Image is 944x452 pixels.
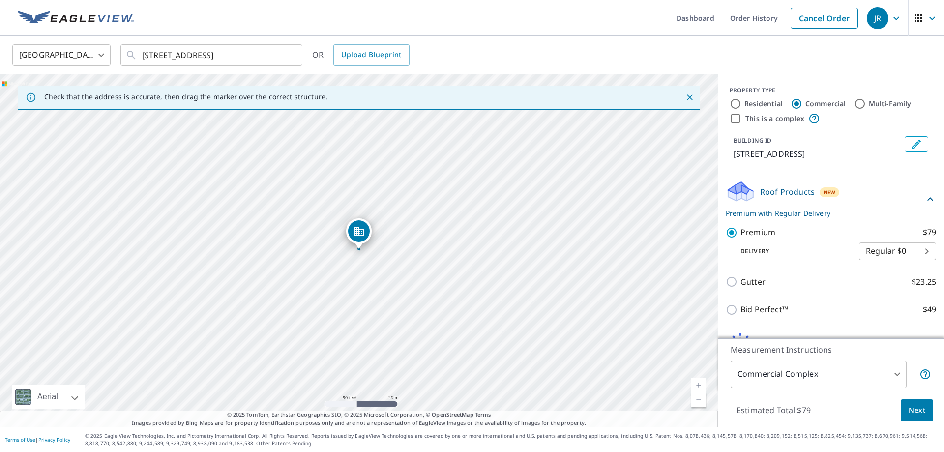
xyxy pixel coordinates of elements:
p: Premium [740,226,775,239]
p: [STREET_ADDRESS] [734,148,901,160]
p: $49 [923,303,936,316]
p: Estimated Total: $79 [729,399,819,421]
img: EV Logo [18,11,134,26]
span: Next [909,404,925,417]
span: Upload Blueprint [341,49,401,61]
p: BUILDING ID [734,136,771,145]
a: Cancel Order [791,8,858,29]
div: Regular $0 [859,238,936,265]
label: Commercial [805,99,846,109]
a: Privacy Policy [38,436,70,443]
div: PROPERTY TYPE [730,86,932,95]
p: Measurement Instructions [731,344,931,356]
div: Aerial [34,385,61,409]
a: Terms of Use [5,436,35,443]
div: Roof ProductsNewPremium with Regular Delivery [726,180,936,218]
span: © 2025 TomTom, Earthstar Geographics SIO, © 2025 Microsoft Corporation, © [227,411,491,419]
a: Terms [475,411,491,418]
div: Aerial [12,385,85,409]
label: Residential [744,99,783,109]
div: Commercial Complex [731,361,907,388]
div: JR [867,7,888,29]
a: Current Level 19, Zoom In [691,378,706,392]
label: This is a complex [745,114,804,123]
p: Roof Products [760,186,815,198]
div: Solar ProductsNew [726,332,936,356]
p: Delivery [726,247,859,256]
p: $79 [923,226,936,239]
span: Each building may require a separate measurement report; if so, your account will be billed per r... [919,368,931,380]
a: Upload Blueprint [333,44,409,66]
button: Close [683,91,696,104]
p: Check that the address is accurate, then drag the marker over the correct structure. [44,92,327,101]
p: Bid Perfect™ [740,303,788,316]
input: Search by address or latitude-longitude [142,41,282,69]
a: Current Level 19, Zoom Out [691,392,706,407]
button: Next [901,399,933,422]
p: | [5,437,70,443]
p: Premium with Regular Delivery [726,208,924,218]
p: © 2025 Eagle View Technologies, Inc. and Pictometry International Corp. All Rights Reserved. Repo... [85,432,939,447]
div: [GEOGRAPHIC_DATA] [12,41,111,69]
p: $23.25 [912,276,936,288]
span: New [824,188,836,196]
button: Edit building 1 [905,136,928,152]
div: Dropped pin, building 1, Commercial property, 100 E Maple St Johnson City, TN 37601 [346,218,372,249]
a: OpenStreetMap [432,411,473,418]
p: Gutter [740,276,766,288]
div: OR [312,44,410,66]
label: Multi-Family [869,99,912,109]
